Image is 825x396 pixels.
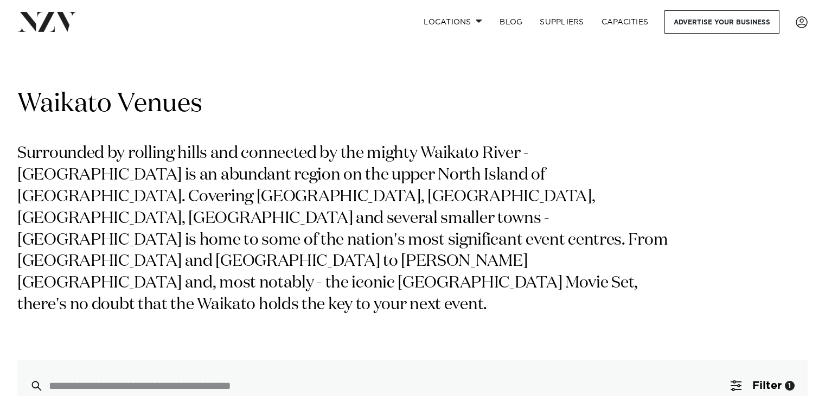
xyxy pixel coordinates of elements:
[752,380,782,391] span: Filter
[531,10,592,34] a: SUPPLIERS
[593,10,657,34] a: Capacities
[17,12,76,31] img: nzv-logo.png
[17,87,808,122] h1: Waikato Venues
[415,10,491,34] a: Locations
[17,143,688,316] p: Surrounded by rolling hills and connected by the mighty Waikato River - [GEOGRAPHIC_DATA] is an a...
[785,381,795,391] div: 1
[491,10,531,34] a: BLOG
[664,10,779,34] a: Advertise your business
